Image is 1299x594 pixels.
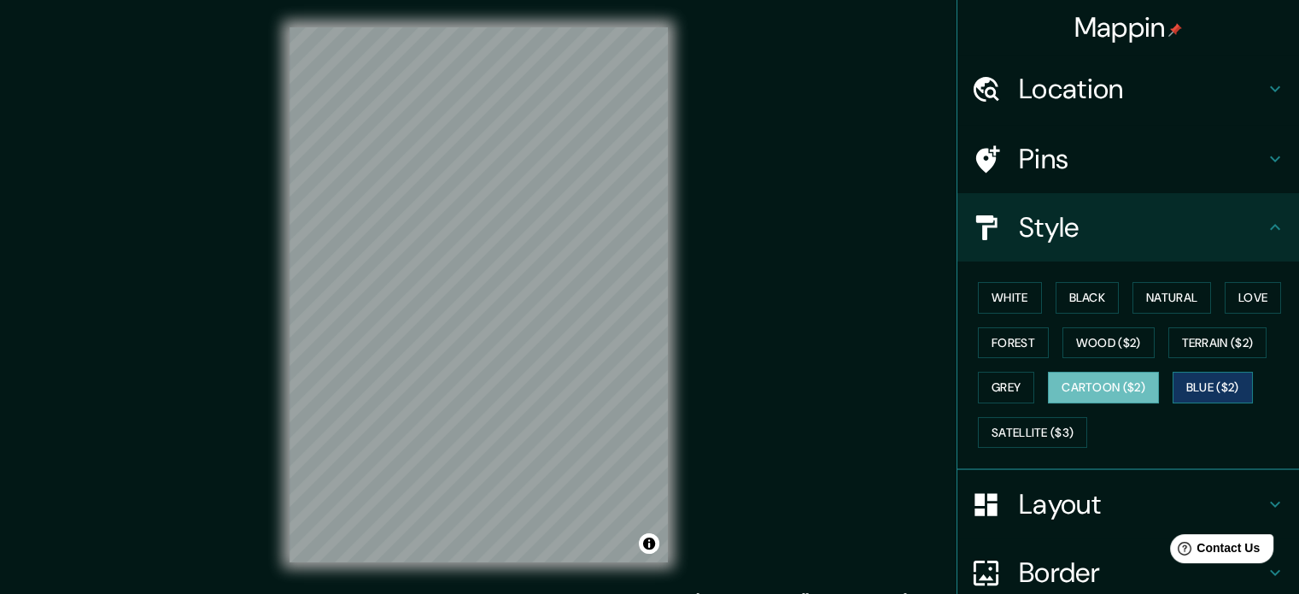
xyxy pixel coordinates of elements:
div: Layout [957,470,1299,538]
button: Toggle attribution [639,533,659,554]
h4: Style [1019,210,1265,244]
img: pin-icon.png [1168,23,1182,37]
div: Style [957,193,1299,262]
button: Black [1056,282,1120,314]
iframe: Help widget launcher [1147,527,1280,575]
h4: Border [1019,556,1265,590]
button: Wood ($2) [1062,327,1155,359]
button: Cartoon ($2) [1048,372,1159,403]
button: Satellite ($3) [978,417,1087,449]
h4: Pins [1019,142,1265,176]
button: Terrain ($2) [1168,327,1267,359]
div: Pins [957,125,1299,193]
button: Natural [1132,282,1211,314]
h4: Mappin [1074,10,1183,44]
div: Location [957,55,1299,123]
button: White [978,282,1042,314]
button: Forest [978,327,1049,359]
button: Grey [978,372,1034,403]
button: Blue ($2) [1173,372,1253,403]
h4: Location [1019,72,1265,106]
button: Love [1225,282,1281,314]
canvas: Map [290,27,668,562]
h4: Layout [1019,487,1265,521]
